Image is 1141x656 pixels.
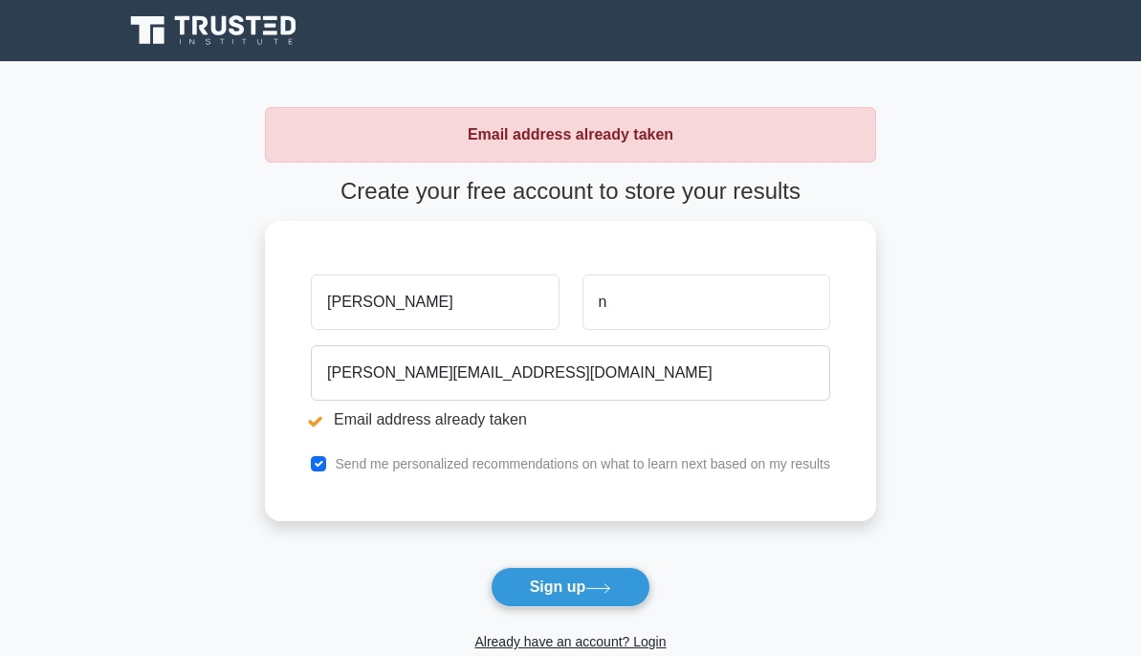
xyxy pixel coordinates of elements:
strong: Email address already taken [468,126,673,142]
h4: Create your free account to store your results [265,178,876,206]
input: Email [311,345,830,401]
label: Send me personalized recommendations on what to learn next based on my results [335,456,830,471]
input: Last name [582,274,830,330]
a: Already have an account? Login [474,634,666,649]
li: Email address already taken [311,408,830,431]
button: Sign up [491,567,651,607]
input: First name [311,274,559,330]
